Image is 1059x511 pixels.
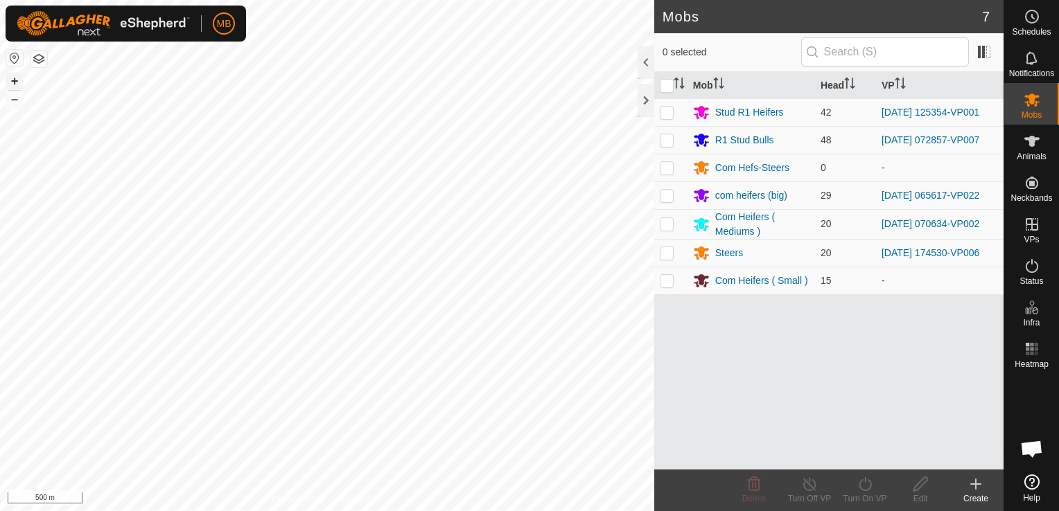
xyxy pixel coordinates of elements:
[882,134,979,145] a: [DATE] 072857-VP007
[688,72,815,99] th: Mob
[821,162,826,173] span: 0
[882,107,979,118] a: [DATE] 125354-VP001
[1023,494,1040,502] span: Help
[1004,469,1059,508] a: Help
[821,275,832,286] span: 15
[801,37,969,66] input: Search (S)
[715,105,784,120] div: Stud R1 Heifers
[713,80,724,91] p-sorticon: Activate to sort
[1012,28,1051,36] span: Schedules
[821,247,832,258] span: 20
[982,6,990,27] span: 7
[882,247,979,258] a: [DATE] 174530-VP006
[882,218,979,229] a: [DATE] 070634-VP002
[742,494,767,503] span: Delete
[821,134,832,145] span: 48
[782,492,837,505] div: Turn Off VP
[715,133,774,147] div: R1 Stud Bulls
[876,267,1004,294] td: -
[948,492,1004,505] div: Create
[837,492,893,505] div: Turn On VP
[821,190,832,201] span: 29
[844,80,855,91] p-sorticon: Activate to sort
[663,8,982,25] h2: Mobs
[715,246,743,260] div: Steers
[876,72,1004,99] th: VP
[715,188,787,203] div: com heifers (big)
[217,17,231,31] span: MB
[895,80,906,91] p-sorticon: Activate to sort
[1015,360,1049,368] span: Heatmap
[6,50,23,66] button: Reset Map
[1019,277,1043,285] span: Status
[821,218,832,229] span: 20
[1017,152,1047,161] span: Animals
[715,274,808,288] div: Com Heifers ( Small )
[272,493,324,505] a: Privacy Policy
[1011,428,1053,469] div: Open chat
[341,493,382,505] a: Contact Us
[1010,194,1052,202] span: Neckbands
[815,72,876,99] th: Head
[1009,69,1054,78] span: Notifications
[674,80,685,91] p-sorticon: Activate to sort
[1023,319,1040,327] span: Infra
[663,45,801,60] span: 0 selected
[715,161,789,175] div: Com Hefs-Steers
[30,51,47,67] button: Map Layers
[821,107,832,118] span: 42
[6,91,23,107] button: –
[893,492,948,505] div: Edit
[6,73,23,89] button: +
[715,210,809,239] div: Com Heifers ( Mediums )
[17,11,190,36] img: Gallagher Logo
[1022,111,1042,119] span: Mobs
[876,154,1004,181] td: -
[882,190,979,201] a: [DATE] 065617-VP022
[1024,235,1039,244] span: VPs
